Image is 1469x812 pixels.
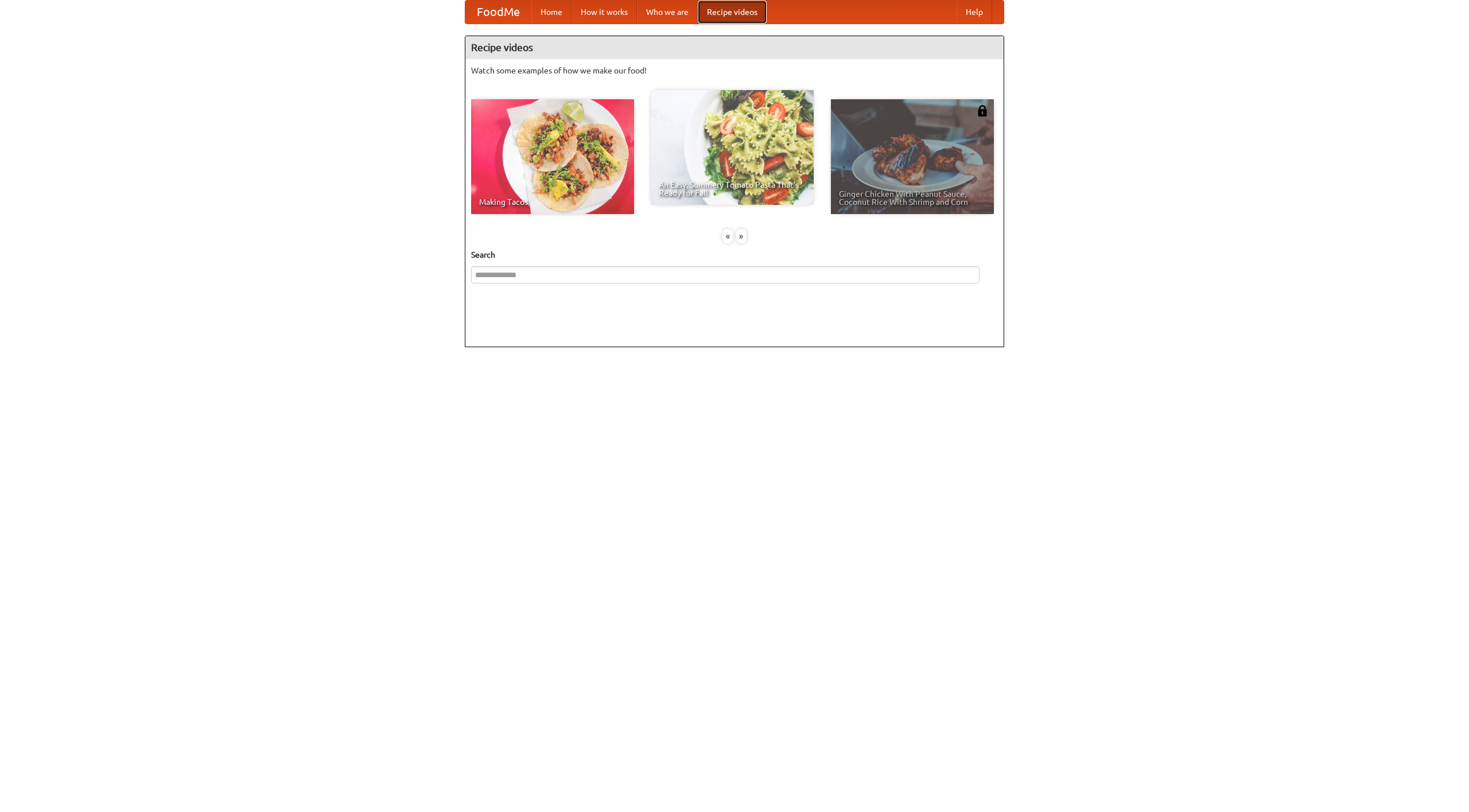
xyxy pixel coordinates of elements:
span: An Easy, Summery Tomato Pasta That's Ready for Fall [659,181,806,197]
h5: Search [471,249,998,261]
img: 483408.png [977,105,988,116]
a: Help [957,1,992,24]
a: Who we are [637,1,698,24]
p: Watch some examples of how we make our food! [471,65,998,76]
a: Home [531,1,572,24]
a: How it works [572,1,637,24]
a: An Easy, Summery Tomato Pasta That's Ready for Fall [651,90,814,205]
a: Making Tacos [471,99,634,214]
div: » [736,229,747,243]
a: FoodMe [465,1,531,24]
a: Recipe videos [698,1,767,24]
h4: Recipe videos [465,36,1004,59]
div: « [722,229,733,243]
span: Making Tacos [479,198,626,206]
